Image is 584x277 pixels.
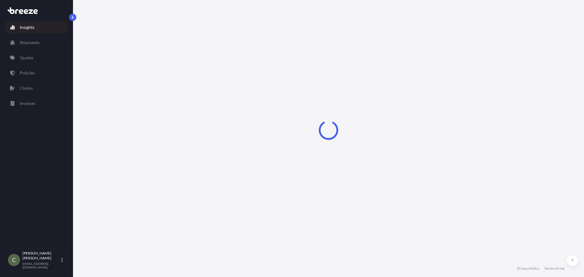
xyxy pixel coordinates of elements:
[544,266,565,271] a: Terms of Use
[23,262,60,269] p: [EMAIL_ADDRESS][DOMAIN_NAME]
[20,70,35,76] p: Policies
[12,257,16,263] span: C
[5,67,68,79] a: Policies
[5,21,68,33] a: Insights
[517,266,539,271] a: Privacy Policy
[5,36,68,49] a: Shipments
[5,97,68,109] a: Invoices
[20,24,34,30] p: Insights
[20,100,35,106] p: Invoices
[20,40,40,46] p: Shipments
[5,52,68,64] a: Quotes
[20,85,33,91] p: Claims
[23,251,60,261] p: [PERSON_NAME] [PERSON_NAME]
[5,82,68,94] a: Claims
[20,55,33,61] p: Quotes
